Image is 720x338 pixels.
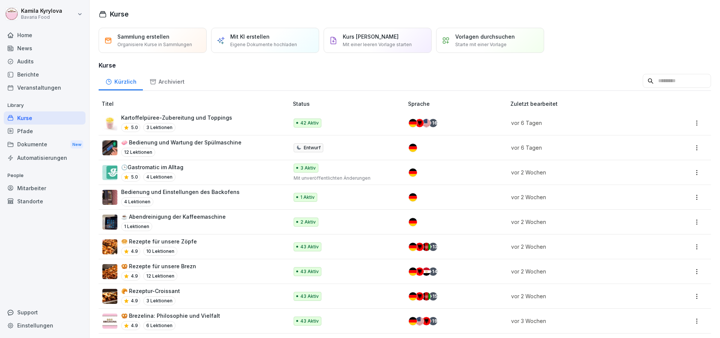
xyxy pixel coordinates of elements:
[4,68,85,81] a: Berichte
[409,218,417,226] img: de.svg
[343,33,399,41] p: Kurs [PERSON_NAME]
[70,140,83,149] div: New
[409,168,417,177] img: de.svg
[121,262,196,270] p: 🥨 Rezepte für unsere Brezn
[131,124,138,131] p: 5.0
[409,292,417,300] img: de.svg
[21,15,62,20] p: Bavaria Food
[99,71,143,90] a: Kürzlich
[409,267,417,276] img: de.svg
[4,29,85,42] a: Home
[510,100,660,108] p: Zuletzt bearbeitet
[230,33,270,41] p: Mit KI erstellen
[409,243,417,251] img: de.svg
[300,243,319,250] p: 43 Aktiv
[4,111,85,125] a: Kurse
[143,272,177,281] p: 12 Lektionen
[511,218,651,226] p: vor 2 Wochen
[121,213,226,221] p: ☕ Abendreinigung der Kaffeemaschine
[293,100,405,108] p: Status
[4,151,85,164] a: Automatisierungen
[300,165,316,171] p: 3 Aktiv
[511,317,651,325] p: vor 3 Wochen
[294,175,396,182] p: Mit unveröffentlichten Änderungen
[429,317,437,325] div: + 19
[4,55,85,68] a: Audits
[131,322,138,329] p: 4.9
[415,119,424,127] img: al.svg
[511,292,651,300] p: vor 2 Wochen
[511,168,651,176] p: vor 2 Wochen
[4,99,85,111] p: Library
[110,9,129,19] h1: Kurse
[511,267,651,275] p: vor 2 Wochen
[143,296,175,305] p: 3 Lektionen
[415,243,424,251] img: al.svg
[143,123,175,132] p: 3 Lektionen
[429,292,437,300] div: + 15
[102,140,117,155] img: hcrdr45r0dq7sapxekt8mety.png
[409,317,417,325] img: de.svg
[511,144,651,152] p: vor 6 Tagen
[4,138,85,152] a: DokumenteNew
[102,165,117,180] img: zf1diywe2uika4nfqdkmjb3e.png
[102,264,117,279] img: wxm90gn7bi8v0z1otajcw90g.png
[121,138,241,146] p: 🧼 Bedienung und Wartung der Spülmaschine
[422,119,430,127] img: us.svg
[4,81,85,94] a: Veranstaltungen
[131,248,138,255] p: 4.9
[4,125,85,138] a: Pfade
[300,268,319,275] p: 43 Aktiv
[4,195,85,208] a: Standorte
[102,100,290,108] p: Titel
[409,144,417,152] img: de.svg
[429,243,437,251] div: + 13
[4,138,85,152] div: Dokumente
[422,292,430,300] img: af.svg
[409,119,417,127] img: de.svg
[429,119,437,127] div: + 16
[102,116,117,131] img: ur5kfpj4g1mhuir9rzgpc78h.png
[300,318,319,324] p: 43 Aktiv
[4,42,85,55] a: News
[422,317,430,325] img: al.svg
[422,267,430,276] img: eg.svg
[99,61,711,70] h3: Kurse
[304,144,321,151] p: Entwurf
[143,247,177,256] p: 10 Lektionen
[409,193,417,201] img: de.svg
[121,312,220,320] p: 🥨 Brezelina: Philosophie und Vielfalt
[143,71,191,90] a: Archiviert
[300,120,319,126] p: 42 Aktiv
[102,190,117,205] img: l09wtd12x1dawatepxod0wyo.png
[422,243,430,251] img: af.svg
[343,41,412,48] p: Mit einer leeren Vorlage starten
[4,319,85,332] a: Einstellungen
[102,289,117,304] img: uiwnpppfzomfnd70mlw8txee.png
[415,267,424,276] img: al.svg
[121,114,232,122] p: Kartoffelpüree-Zubereitung und Toppings
[143,173,175,182] p: 4 Lektionen
[415,317,424,325] img: us.svg
[4,182,85,195] a: Mitarbeiter
[102,314,117,329] img: fkzffi32ddptk8ye5fwms4as.png
[117,41,192,48] p: Organisiere Kurse in Sammlungen
[455,33,515,41] p: Vorlagen durchsuchen
[300,194,315,201] p: 1 Aktiv
[131,174,138,180] p: 5.0
[121,188,240,196] p: Bedienung und Einstellungen des Backofens
[511,193,651,201] p: vor 2 Wochen
[4,170,85,182] p: People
